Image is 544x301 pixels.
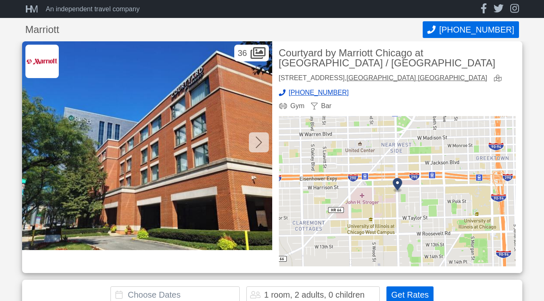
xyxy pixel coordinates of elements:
[264,291,364,299] div: 1 room, 2 adults, 0 children
[439,25,514,35] span: [PHONE_NUMBER]
[481,3,487,15] a: facebook
[423,21,519,38] button: Call
[25,45,59,78] img: Marriott
[494,3,504,15] a: twitter
[25,3,30,15] span: H
[25,4,43,14] a: HM
[279,48,516,68] h2: Courtyard by Marriott Chicago at [GEOGRAPHIC_DATA] / [GEOGRAPHIC_DATA]
[494,75,505,83] a: view map
[279,75,487,83] div: [STREET_ADDRESS],
[289,89,349,96] span: [PHONE_NUMBER]
[311,103,331,109] div: Bar
[25,25,423,35] h1: Marriott
[346,74,487,81] a: [GEOGRAPHIC_DATA] [GEOGRAPHIC_DATA]
[279,103,305,109] div: Gym
[22,41,272,250] img: Featured
[30,3,36,15] span: M
[279,116,516,266] img: map
[46,6,140,13] div: An independent travel company
[510,3,519,15] a: instagram
[234,45,268,61] div: 36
